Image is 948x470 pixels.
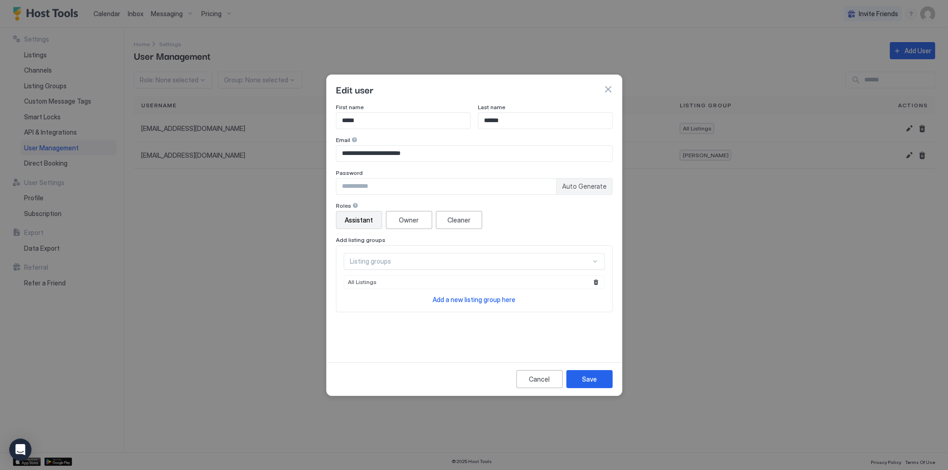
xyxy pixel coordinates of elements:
[336,82,373,96] span: Edit user
[436,211,482,229] button: Cleaner
[433,295,515,304] a: Add a new listing group here
[9,439,31,461] div: Open Intercom Messenger
[336,236,385,243] span: Add listing groups
[336,104,364,111] span: First name
[336,202,351,209] span: Roles
[478,113,612,129] input: Input Field
[529,374,550,384] div: Cancel
[336,113,470,129] input: Input Field
[591,278,601,287] button: Remove
[582,374,597,384] div: Save
[348,278,377,285] span: All Listings
[478,104,505,111] span: Last name
[566,370,613,388] button: Save
[350,257,591,266] div: Listing groups
[336,169,363,176] span: Password
[336,136,350,143] span: Email
[336,211,382,229] button: Assistant
[447,215,471,225] div: Cleaner
[386,211,432,229] button: Owner
[433,296,515,303] span: Add a new listing group here
[336,179,556,194] input: Input Field
[516,370,563,388] button: Cancel
[562,182,607,191] span: Auto Generate
[336,146,612,161] input: Input Field
[399,215,419,225] div: Owner
[345,215,373,225] div: Assistant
